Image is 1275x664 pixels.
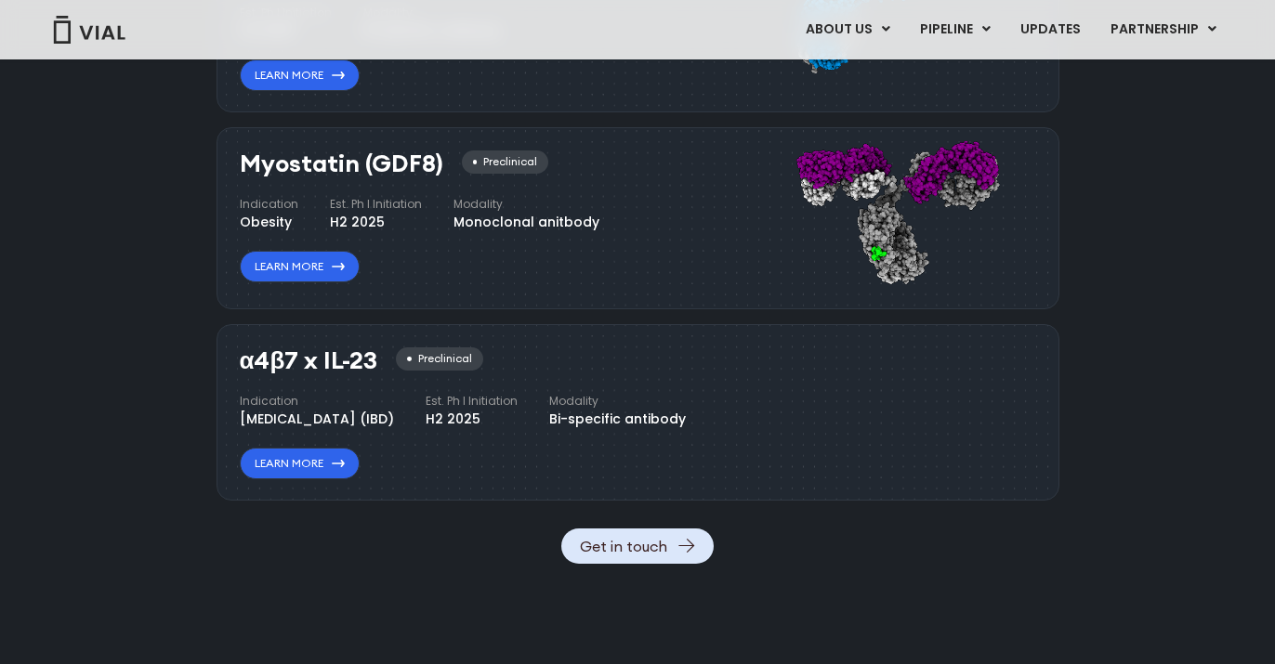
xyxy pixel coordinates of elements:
div: H2 2025 [330,213,422,232]
a: Learn More [240,448,360,479]
div: Preclinical [462,150,548,174]
a: Learn More [240,251,360,282]
a: PARTNERSHIPMenu Toggle [1096,14,1231,46]
h4: Est. Ph I Initiation [426,393,518,410]
a: Learn More [240,59,360,91]
div: Bi-specific antibody [549,410,686,429]
div: Obesity [240,213,298,232]
h4: Modality [453,196,599,213]
h4: Indication [240,196,298,213]
a: UPDATES [1006,14,1095,46]
div: H2 2025 [426,410,518,429]
h4: Est. Ph I Initiation [330,196,422,213]
a: Get in touch [561,528,714,564]
div: Preclinical [396,347,482,371]
h4: Indication [240,393,394,410]
h3: Myostatin (GDF8) [240,150,443,177]
div: [MEDICAL_DATA] (IBD) [240,410,394,429]
div: Monoclonal anitbody [453,213,599,232]
h3: α4β7 x IL-23 [240,347,378,374]
a: ABOUT USMenu Toggle [791,14,904,46]
a: PIPELINEMenu Toggle [905,14,1005,46]
img: Vial Logo [52,16,126,44]
h4: Modality [549,393,686,410]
